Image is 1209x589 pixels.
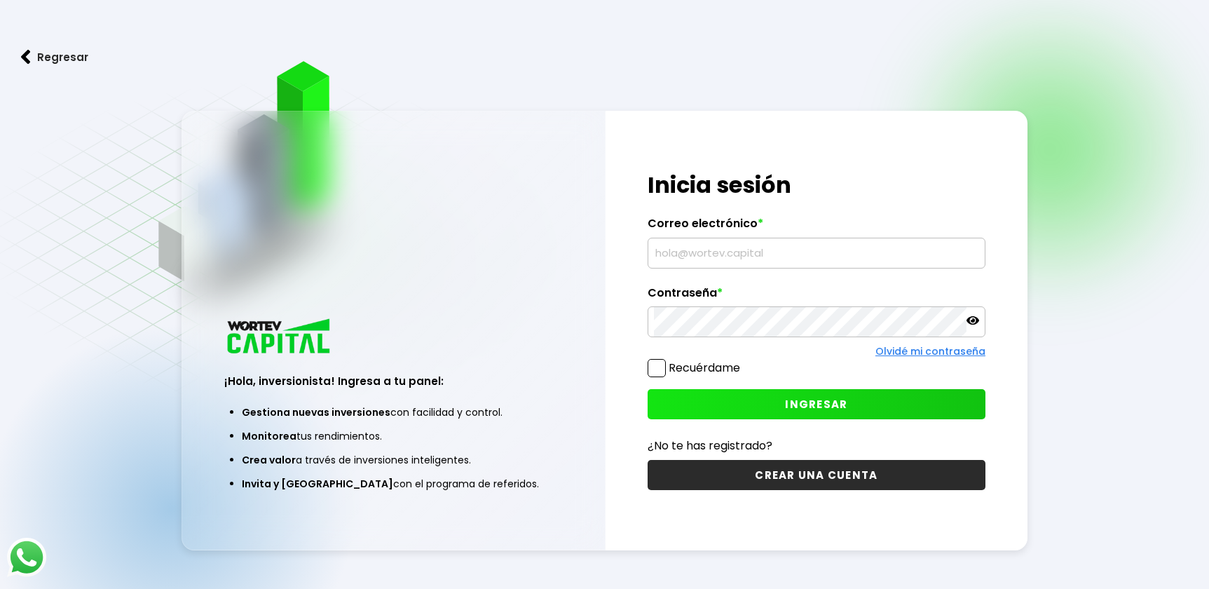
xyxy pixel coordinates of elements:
[224,317,335,358] img: logo_wortev_capital
[242,448,545,472] li: a través de inversiones inteligentes.
[242,429,296,443] span: Monitorea
[242,477,393,491] span: Invita y [GEOGRAPHIC_DATA]
[669,360,740,376] label: Recuérdame
[21,50,31,65] img: flecha izquierda
[242,400,545,424] li: con facilidad y control.
[648,217,985,238] label: Correo electrónico
[242,453,296,467] span: Crea valor
[648,389,985,419] button: INGRESAR
[875,344,985,358] a: Olvidé mi contraseña
[242,472,545,496] li: con el programa de referidos.
[648,168,985,202] h1: Inicia sesión
[785,397,847,412] span: INGRESAR
[648,460,985,490] button: CREAR UNA CUENTA
[654,238,979,268] input: hola@wortev.capital
[648,286,985,307] label: Contraseña
[242,405,390,419] span: Gestiona nuevas inversiones
[224,373,562,389] h3: ¡Hola, inversionista! Ingresa a tu panel:
[242,424,545,448] li: tus rendimientos.
[648,437,985,454] p: ¿No te has registrado?
[7,538,46,577] img: logos_whatsapp-icon.242b2217.svg
[648,437,985,490] a: ¿No te has registrado?CREAR UNA CUENTA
